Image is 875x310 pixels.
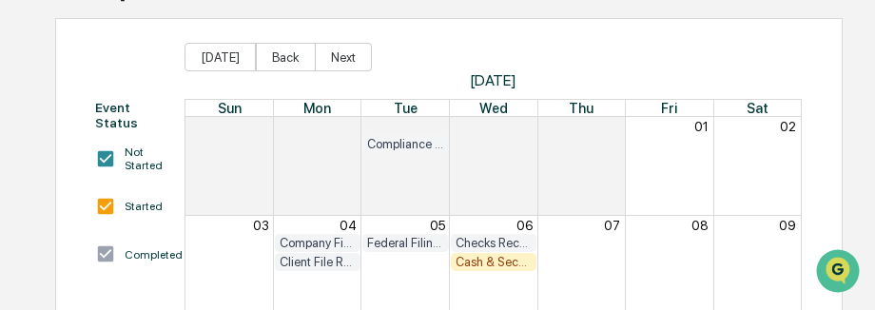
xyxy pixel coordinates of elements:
[367,137,443,151] div: Compliance Meeting with Management
[814,247,865,299] iframe: Open customer support
[780,119,796,134] button: 02
[516,218,533,233] button: 06
[607,119,620,134] button: 31
[125,200,163,213] div: Started
[340,218,357,233] button: 04
[185,71,802,89] span: [DATE]
[661,100,677,116] span: Fri
[125,145,165,172] div: Not Started
[125,248,183,262] div: Completed
[280,255,356,269] div: Client File Review
[479,100,508,116] span: Wed
[218,100,242,116] span: Sun
[303,100,331,116] span: Mon
[254,119,269,134] button: 27
[256,43,316,71] button: Back
[340,119,357,134] button: 28
[19,76,346,107] p: How can we help?
[516,119,533,134] button: 30
[315,43,372,71] button: Next
[49,123,314,143] input: Clear
[694,119,709,134] button: 01
[430,218,445,233] button: 05
[189,169,230,184] span: Pylon
[747,100,768,116] span: Sat
[19,19,57,57] img: Greenboard
[95,100,165,130] div: Event Status
[280,236,356,250] div: Company Financial Review
[134,168,230,184] a: Powered byPylon
[691,218,709,233] button: 08
[367,236,443,250] div: Federal Filings Review - Form N-PX
[253,218,269,233] button: 03
[569,100,593,116] span: Thu
[185,43,256,71] button: [DATE]
[604,218,620,233] button: 07
[429,119,445,134] button: 29
[456,255,532,269] div: Cash & Securities Concentration Review
[394,100,418,116] span: Tue
[456,236,532,250] div: Checks Received and Forwarded Log
[779,218,796,233] button: 09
